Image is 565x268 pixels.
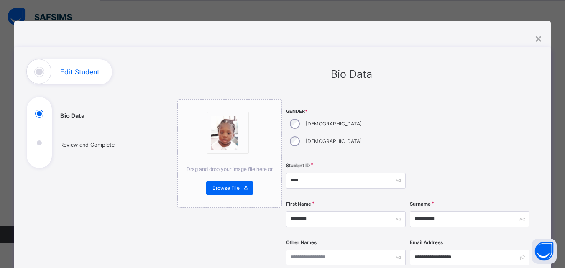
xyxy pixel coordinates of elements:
span: Browse File [212,184,240,192]
span: Gender [286,108,406,115]
div: × [534,29,542,47]
label: [DEMOGRAPHIC_DATA] [306,120,362,128]
label: Other Names [286,239,317,246]
button: Open asap [532,239,557,264]
label: Email Address [410,239,443,246]
div: bannerImageDrag and drop your image file here orBrowse File [177,99,282,208]
span: Drag and drop your image file here or [187,166,273,172]
label: First Name [286,201,311,208]
span: Bio Data [331,68,372,80]
label: Surname [410,201,431,208]
label: [DEMOGRAPHIC_DATA] [306,138,362,145]
label: Student ID [286,162,310,169]
img: bannerImage [211,116,238,150]
h1: Edit Student [60,69,100,75]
